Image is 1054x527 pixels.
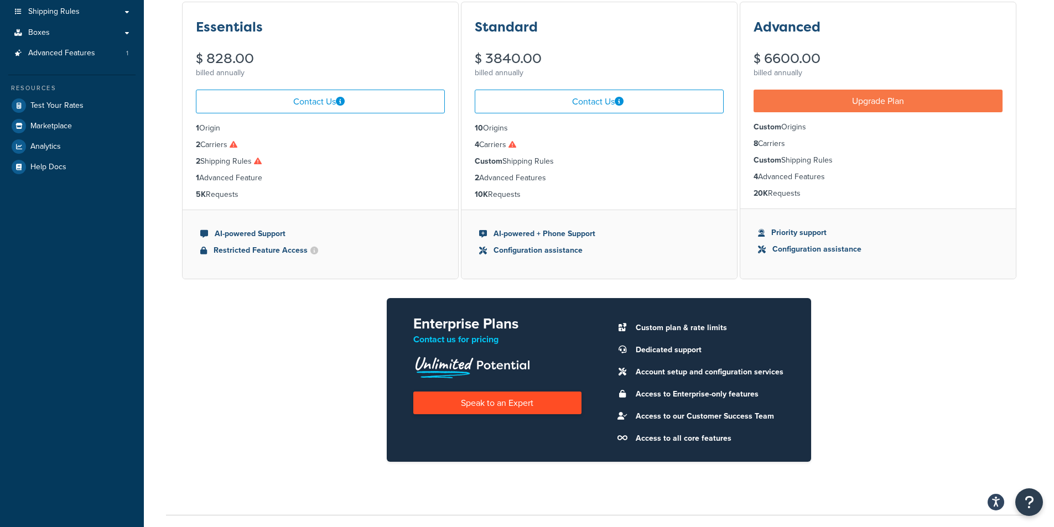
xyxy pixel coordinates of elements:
li: Origins [475,122,724,134]
strong: Custom [475,155,502,167]
a: Help Docs [8,157,136,177]
li: Account setup and configuration services [630,364,785,380]
a: Contact Us [475,90,724,113]
a: Boxes [8,23,136,43]
li: Configuration assistance [758,243,998,255]
strong: 4 [754,171,758,182]
strong: 2 [196,139,200,150]
div: $ 6600.00 [754,52,1003,65]
li: Requests [754,187,1003,200]
li: Advanced Features [475,172,724,184]
p: Contact us for pricing [413,332,581,347]
strong: 5K [196,189,206,200]
div: $ 828.00 [196,52,445,65]
li: Advanced Features [754,171,1003,183]
span: Help Docs [30,163,66,172]
span: Boxes [28,28,50,38]
li: Carriers [196,139,445,151]
strong: Custom [754,154,781,166]
a: Test Your Rates [8,96,136,116]
div: Resources [8,84,136,93]
li: Requests [196,189,445,201]
li: Restricted Feature Access [200,244,440,257]
a: Contact Us [196,90,445,113]
span: Test Your Rates [30,101,84,111]
strong: 1 [196,172,199,184]
li: Shipping Rules [754,154,1003,166]
a: Upgrade Plan [754,90,1003,112]
li: Shipping Rules [475,155,724,168]
li: Access to our Customer Success Team [630,409,785,424]
span: Advanced Features [28,49,95,58]
strong: 10K [475,189,488,200]
h3: Advanced [754,20,821,34]
li: AI-powered Support [200,228,440,240]
button: Open Resource Center [1015,488,1043,516]
strong: 10 [475,122,483,134]
span: Marketplace [30,122,72,131]
a: Advanced Features 1 [8,43,136,64]
li: Dedicated support [630,342,785,358]
h3: Essentials [196,20,263,34]
li: Shipping Rules [196,155,445,168]
li: Origin [196,122,445,134]
strong: 4 [475,139,479,150]
img: Unlimited Potential [413,353,531,378]
a: Shipping Rules [8,2,136,22]
strong: Custom [754,121,781,133]
li: Configuration assistance [479,244,719,257]
li: Origins [754,121,1003,133]
li: Advanced Feature [196,172,445,184]
strong: 1 [196,122,199,134]
a: Marketplace [8,116,136,136]
li: Carriers [754,138,1003,150]
li: Custom plan & rate limits [630,320,785,336]
li: Carriers [475,139,724,151]
strong: 8 [754,138,758,149]
li: Advanced Features [8,43,136,64]
li: Access to all core features [630,431,785,446]
a: Analytics [8,137,136,156]
div: $ 3840.00 [475,52,724,65]
h3: Standard [475,20,538,34]
div: billed annually [475,65,724,81]
span: Shipping Rules [28,7,80,17]
div: billed annually [196,65,445,81]
div: billed annually [754,65,1003,81]
span: Analytics [30,142,61,152]
strong: 2 [475,172,479,184]
li: Requests [475,189,724,201]
a: Speak to an Expert [413,392,581,414]
li: AI-powered + Phone Support [479,228,719,240]
li: Priority support [758,227,998,239]
span: 1 [126,49,128,58]
h2: Enterprise Plans [413,316,581,332]
strong: 2 [196,155,200,167]
strong: 20K [754,187,768,199]
li: Access to Enterprise-only features [630,387,785,402]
